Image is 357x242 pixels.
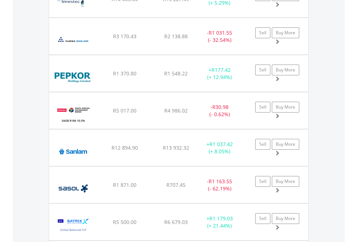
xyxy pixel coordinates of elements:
[166,181,186,188] span: R707.45
[255,213,270,224] a: Sell
[113,107,136,114] span: R5 017.00
[113,33,136,40] span: R3 170.43
[212,66,231,73] span: R177.42
[164,219,188,225] span: R6 679.03
[209,178,232,185] span: R1 163.55
[53,213,94,238] img: EQU.ZA.STXGLB.png
[53,101,94,127] img: EQU.ZA.R186.png
[197,66,242,81] div: + (+ 12.94%)
[272,102,299,113] a: Buy More
[255,65,270,75] a: Sell
[53,176,93,201] img: EQU.ZA.SOL.png
[197,29,242,44] div: - (- 32.54%)
[163,144,189,151] span: R13 932.32
[112,144,138,151] span: R12 894.90
[164,107,188,114] span: R4 986.02
[53,27,93,53] img: EQU.ZA.KIO.png
[53,138,93,164] img: EQU.ZA.SLM.png
[113,70,136,77] span: R1 370.80
[255,139,270,150] a: Sell
[272,176,299,187] a: Buy More
[272,139,299,150] a: Buy More
[272,65,299,75] a: Buy More
[53,64,93,90] img: EQU.ZA.PPH.png
[209,141,233,148] span: R1 037.42
[255,102,270,113] a: Sell
[113,181,136,188] span: R1 871.00
[255,176,270,187] a: Sell
[113,219,136,225] span: R5 500.00
[197,141,242,155] div: + (+ 8.05%)
[212,104,228,110] span: R30.98
[272,27,299,38] a: Buy More
[209,215,233,222] span: R1 179.03
[255,27,270,38] a: Sell
[197,104,242,118] div: - (- 0.62%)
[164,33,188,40] span: R2 138.88
[164,70,188,77] span: R1 548.22
[197,215,242,229] div: + (+ 21.44%)
[272,213,299,224] a: Buy More
[209,29,232,36] span: R1 031.55
[197,178,242,192] div: - (- 62.19%)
